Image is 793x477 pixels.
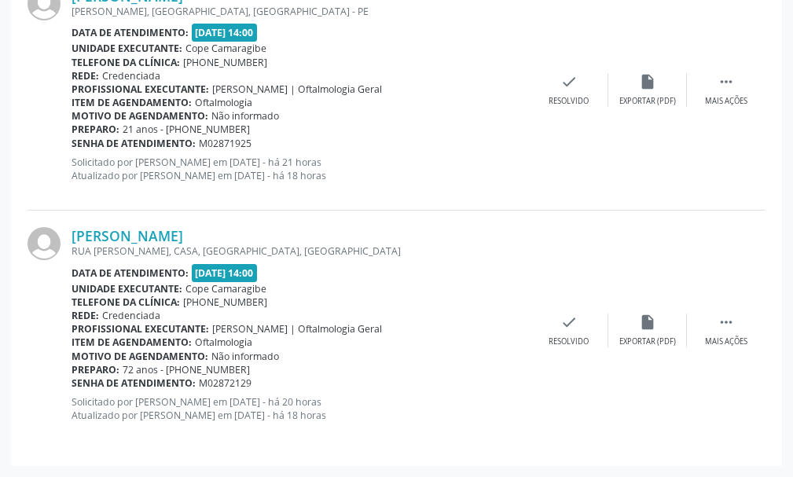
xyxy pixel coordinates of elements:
b: Data de atendimento: [72,266,189,280]
span: Cope Camaragibe [185,282,266,295]
div: Mais ações [705,96,747,107]
b: Item de agendamento: [72,336,192,349]
div: Mais ações [705,336,747,347]
span: Não informado [211,109,279,123]
span: [PHONE_NUMBER] [183,295,267,309]
p: Solicitado por [PERSON_NAME] em [DATE] - há 21 horas Atualizado por [PERSON_NAME] em [DATE] - há ... [72,156,530,182]
b: Senha de atendimento: [72,137,196,150]
span: M02872129 [199,376,251,390]
span: M02871925 [199,137,251,150]
div: RUA [PERSON_NAME], CASA, [GEOGRAPHIC_DATA], [GEOGRAPHIC_DATA] [72,244,530,258]
i: insert_drive_file [639,314,656,331]
i:  [718,73,735,90]
b: Item de agendamento: [72,96,192,109]
b: Motivo de agendamento: [72,109,208,123]
div: [PERSON_NAME], [GEOGRAPHIC_DATA], [GEOGRAPHIC_DATA] - PE [72,5,530,18]
div: Resolvido [549,96,589,107]
b: Rede: [72,309,99,322]
span: 21 anos - [PHONE_NUMBER] [123,123,250,136]
i: insert_drive_file [639,73,656,90]
span: Oftalmologia [195,96,252,109]
span: [DATE] 14:00 [192,24,258,42]
b: Preparo: [72,123,119,136]
span: 72 anos - [PHONE_NUMBER] [123,363,250,376]
b: Profissional executante: [72,322,209,336]
div: Exportar (PDF) [619,96,676,107]
b: Motivo de agendamento: [72,350,208,363]
span: [PHONE_NUMBER] [183,56,267,69]
p: Solicitado por [PERSON_NAME] em [DATE] - há 20 horas Atualizado por [PERSON_NAME] em [DATE] - há ... [72,395,530,422]
i: check [560,314,578,331]
b: Data de atendimento: [72,26,189,39]
span: Não informado [211,350,279,363]
b: Telefone da clínica: [72,56,180,69]
span: [PERSON_NAME] | Oftalmologia Geral [212,83,382,96]
b: Telefone da clínica: [72,295,180,309]
b: Unidade executante: [72,42,182,55]
b: Unidade executante: [72,282,182,295]
b: Profissional executante: [72,83,209,96]
span: [PERSON_NAME] | Oftalmologia Geral [212,322,382,336]
b: Preparo: [72,363,119,376]
div: Resolvido [549,336,589,347]
i:  [718,314,735,331]
a: [PERSON_NAME] [72,227,183,244]
span: Credenciada [102,69,160,83]
b: Rede: [72,69,99,83]
span: Cope Camaragibe [185,42,266,55]
span: Credenciada [102,309,160,322]
img: img [28,227,61,260]
span: Oftalmologia [195,336,252,349]
b: Senha de atendimento: [72,376,196,390]
div: Exportar (PDF) [619,336,676,347]
span: [DATE] 14:00 [192,264,258,282]
i: check [560,73,578,90]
